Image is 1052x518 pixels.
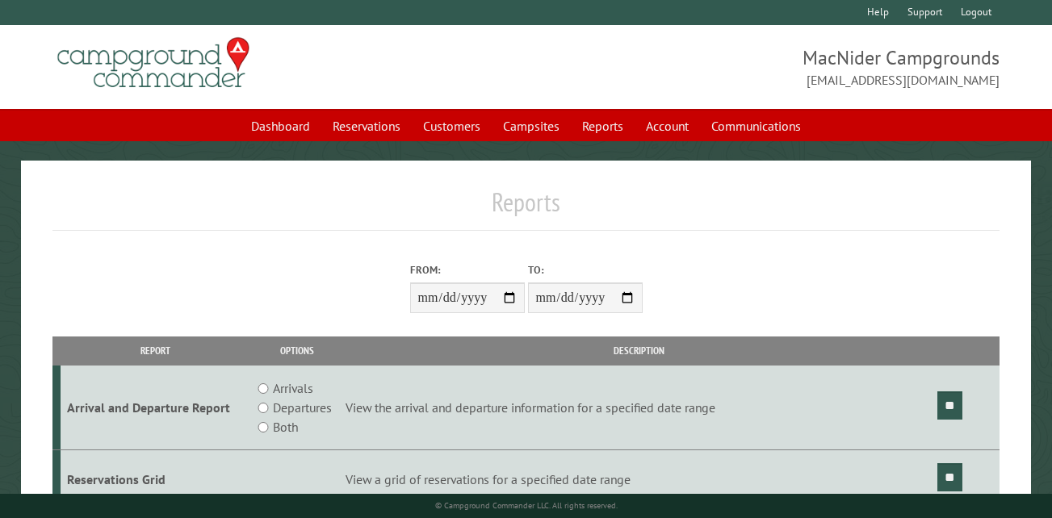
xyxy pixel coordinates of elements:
a: Reports [572,111,633,141]
a: Account [636,111,698,141]
img: Campground Commander [52,31,254,94]
th: Options [251,336,343,365]
th: Report [61,336,251,365]
td: Reservations Grid [61,450,251,509]
span: MacNider Campgrounds [EMAIL_ADDRESS][DOMAIN_NAME] [526,44,1000,90]
td: View a grid of reservations for a specified date range [343,450,935,509]
a: Campsites [493,111,569,141]
a: Customers [413,111,490,141]
small: © Campground Commander LLC. All rights reserved. [435,500,618,511]
h1: Reports [52,186,1000,231]
th: Description [343,336,935,365]
label: To: [528,262,643,278]
a: Dashboard [241,111,320,141]
a: Reservations [323,111,410,141]
label: From: [410,262,525,278]
td: View the arrival and departure information for a specified date range [343,366,935,450]
label: Both [273,417,298,437]
td: Arrival and Departure Report [61,366,251,450]
label: Departures [273,398,332,417]
label: Arrivals [273,378,313,398]
a: Communications [702,111,811,141]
